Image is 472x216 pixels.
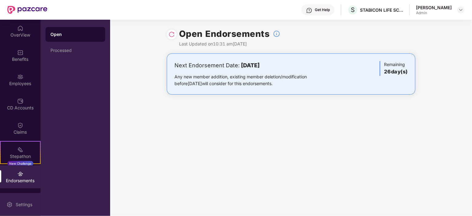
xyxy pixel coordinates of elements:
div: Get Help [315,7,330,12]
img: svg+xml;base64,PHN2ZyBpZD0iSG9tZSIgeG1sbnM9Imh0dHA6Ly93d3cudzMub3JnLzIwMDAvc3ZnIiB3aWR0aD0iMjAiIG... [17,25,23,31]
div: Remaining [380,61,408,76]
div: Settings [14,202,34,208]
h1: Open Endorsements [179,27,270,41]
div: New Challenge [7,161,33,166]
img: svg+xml;base64,PHN2ZyBpZD0iRW5kb3JzZW1lbnRzIiB4bWxucz0iaHR0cDovL3d3dy53My5vcmcvMjAwMC9zdmciIHdpZH... [17,171,23,177]
div: Next Endorsement Date: [174,61,326,70]
img: svg+xml;base64,PHN2ZyBpZD0iQ0RfQWNjb3VudHMiIGRhdGEtbmFtZT0iQ0QgQWNjb3VudHMiIHhtbG5zPSJodHRwOi8vd3... [17,98,23,104]
span: S [351,6,355,14]
h3: 26 day(s) [384,68,408,76]
div: Any new member addition, existing member deletion/modification before [DATE] will consider for th... [174,73,326,87]
div: Processed [50,48,100,53]
img: svg+xml;base64,PHN2ZyBpZD0iUmVsb2FkLTMyeDMyIiB4bWxucz0iaHR0cDovL3d3dy53My5vcmcvMjAwMC9zdmciIHdpZH... [169,31,175,37]
div: STABICON LIFE SCIENCES PRIVATE LIMITED [360,7,403,13]
img: New Pazcare Logo [7,6,47,14]
img: svg+xml;base64,PHN2ZyBpZD0iRW1wbG95ZWVzIiB4bWxucz0iaHR0cDovL3d3dy53My5vcmcvMjAwMC9zdmciIHdpZHRoPS... [17,74,23,80]
b: [DATE] [241,62,260,69]
img: svg+xml;base64,PHN2ZyBpZD0iSGVscC0zMngzMiIgeG1sbnM9Imh0dHA6Ly93d3cudzMub3JnLzIwMDAvc3ZnIiB3aWR0aD... [306,7,312,14]
img: svg+xml;base64,PHN2ZyBpZD0iRHJvcGRvd24tMzJ4MzIiIHhtbG5zPSJodHRwOi8vd3d3LnczLm9yZy8yMDAwL3N2ZyIgd2... [458,7,463,12]
img: svg+xml;base64,PHN2ZyBpZD0iQmVuZWZpdHMiIHhtbG5zPSJodHRwOi8vd3d3LnczLm9yZy8yMDAwL3N2ZyIgd2lkdGg9Ij... [17,49,23,56]
img: svg+xml;base64,PHN2ZyBpZD0iSW5mb18tXzMyeDMyIiBkYXRhLW5hbWU9IkluZm8gLSAzMngzMiIgeG1sbnM9Imh0dHA6Ly... [273,30,280,37]
div: Open [50,31,100,37]
div: Last Updated on 10:31 am[DATE] [179,41,280,47]
div: [PERSON_NAME] [416,5,452,10]
div: Admin [416,10,452,15]
img: svg+xml;base64,PHN2ZyBpZD0iQ2xhaW0iIHhtbG5zPSJodHRwOi8vd3d3LnczLm9yZy8yMDAwL3N2ZyIgd2lkdGg9IjIwIi... [17,122,23,128]
img: svg+xml;base64,PHN2ZyB4bWxucz0iaHR0cDovL3d3dy53My5vcmcvMjAwMC9zdmciIHdpZHRoPSIyMSIgaGVpZ2h0PSIyMC... [17,147,23,153]
img: svg+xml;base64,PHN2ZyBpZD0iU2V0dGluZy0yMHgyMCIgeG1sbnM9Imh0dHA6Ly93d3cudzMub3JnLzIwMDAvc3ZnIiB3aW... [6,202,13,208]
div: Stepathon [1,153,40,159]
